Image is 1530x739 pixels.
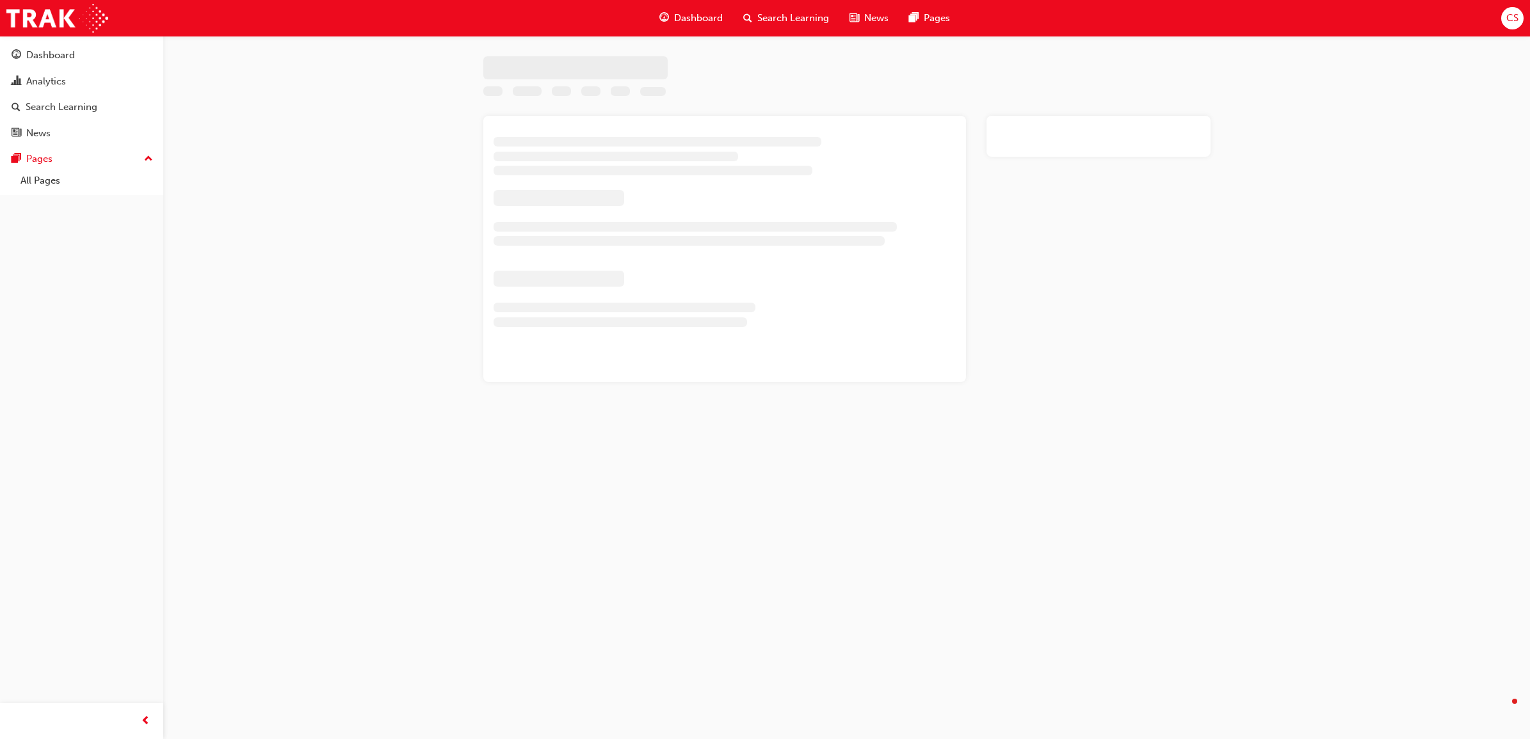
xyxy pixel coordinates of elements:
a: search-iconSearch Learning [733,5,839,31]
span: news-icon [850,10,859,26]
span: Search Learning [757,11,829,26]
span: search-icon [12,102,20,113]
a: Analytics [5,70,158,93]
button: DashboardAnalyticsSearch LearningNews [5,41,158,147]
span: guage-icon [659,10,669,26]
span: prev-icon [141,713,150,729]
span: Pages [924,11,950,26]
img: Trak [6,4,108,33]
a: pages-iconPages [899,5,960,31]
iframe: Intercom live chat [1486,695,1517,726]
div: News [26,126,51,141]
div: Analytics [26,74,66,89]
span: chart-icon [12,76,21,88]
span: search-icon [743,10,752,26]
span: pages-icon [12,154,21,165]
button: CS [1501,7,1524,29]
span: guage-icon [12,50,21,61]
span: pages-icon [909,10,919,26]
span: News [864,11,889,26]
a: Search Learning [5,95,158,119]
a: News [5,122,158,145]
a: guage-iconDashboard [649,5,733,31]
a: news-iconNews [839,5,899,31]
span: news-icon [12,128,21,139]
span: CS [1506,11,1518,26]
a: Dashboard [5,44,158,67]
span: Dashboard [674,11,723,26]
button: Pages [5,147,158,171]
div: Dashboard [26,48,75,63]
span: Learning resource code [640,88,666,99]
span: up-icon [144,151,153,168]
a: All Pages [15,171,158,191]
div: Search Learning [26,100,97,115]
div: Pages [26,152,52,166]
